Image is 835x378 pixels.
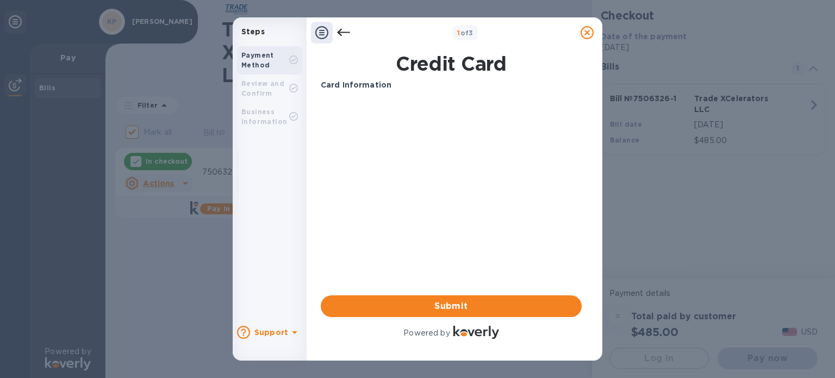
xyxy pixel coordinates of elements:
b: Steps [241,27,265,36]
b: Support [254,328,288,337]
img: Logo [453,326,499,339]
p: Powered by [403,327,450,339]
b: of 3 [457,29,473,37]
span: Submit [329,300,573,313]
b: Review and Confirm [241,79,284,97]
h1: Credit Card [316,52,586,75]
iframe: Your browser does not support iframes [321,100,582,181]
b: Business Information [241,108,287,126]
button: Submit [321,295,582,317]
b: Payment Method [241,51,274,69]
b: Card Information [321,80,391,89]
span: 1 [457,29,460,37]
